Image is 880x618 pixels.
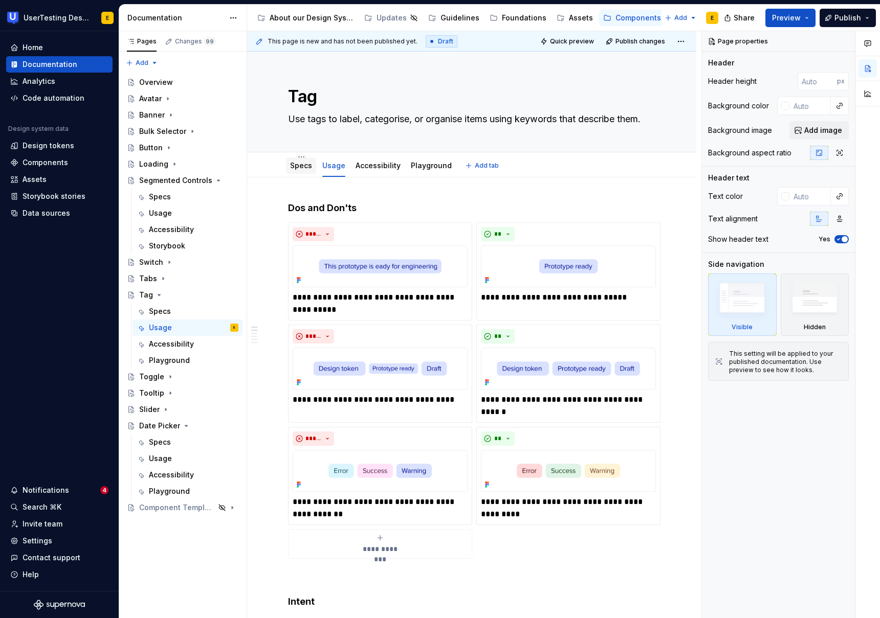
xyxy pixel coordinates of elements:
[293,450,468,492] img: 0b1f2e6a-ab14-4a2c-b2f9-dcc4a5ed2c7a.png
[139,159,168,169] div: Loading
[23,553,80,563] div: Contact support
[7,12,19,24] img: 41adf70f-fc1c-4662-8e2d-d2ab9c673b1b.png
[133,319,243,336] a: UsageE
[23,157,68,168] div: Components
[360,10,422,26] a: Updates
[6,499,113,515] button: Search ⌘K
[136,59,148,67] span: Add
[502,13,546,23] div: Foundations
[407,154,456,176] div: Playground
[149,208,172,218] div: Usage
[127,37,157,45] div: Pages
[6,90,113,106] a: Code automation
[149,453,172,464] div: Usage
[288,202,357,213] strong: Dos and Don'ts
[6,516,113,532] a: Invite team
[133,189,243,205] a: Specs
[6,550,113,566] button: Contact support
[149,339,194,349] div: Accessibility
[133,450,243,467] a: Usage
[377,13,407,23] div: Updates
[708,259,764,269] div: Side navigation
[123,418,243,434] a: Date Picker
[268,37,417,45] span: This page is new and has not been published yet.
[139,502,215,513] div: Component Template
[481,348,656,390] img: ae7b6a8c-b94e-4669-b3b8-3a611a8439ca.png
[481,450,656,492] img: 8eb220ef-0894-4f92-9434-08107dc56e9f.png
[133,483,243,499] a: Playground
[804,125,842,135] span: Add image
[149,306,171,316] div: Specs
[438,37,453,45] span: Draft
[123,74,243,90] a: Overview
[789,121,849,140] button: Add image
[23,174,47,185] div: Assets
[599,10,665,26] a: Components
[6,138,113,154] a: Design tokens
[290,161,312,170] a: Specs
[569,13,593,23] div: Assets
[123,499,243,516] a: Component Template
[481,245,656,287] img: fb5e0788-410c-4587-85e2-3313249b15da.png
[139,290,153,300] div: Tag
[462,158,503,173] button: Add tab
[23,485,69,495] div: Notifications
[6,56,113,73] a: Documentation
[100,486,108,494] span: 4
[719,9,761,27] button: Share
[288,596,655,608] h4: Intent
[322,161,345,170] a: Usage
[133,238,243,254] a: Storybook
[6,154,113,171] a: Components
[711,14,714,22] div: E
[6,39,113,56] a: Home
[293,245,468,287] img: 5c70b22d-8195-4056-9b46-d429455dbdeb.png
[23,502,61,512] div: Search ⌘K
[123,56,161,70] button: Add
[708,214,758,224] div: Text alignment
[820,9,876,27] button: Publish
[708,125,772,135] div: Background image
[34,600,85,610] a: Supernova Logo
[23,519,62,529] div: Invite team
[123,140,243,156] a: Button
[293,348,468,390] img: da1b97c2-b792-4f69-b436-1ef66f0a111b.png
[286,154,316,176] div: Specs
[149,224,194,235] div: Accessibility
[139,388,164,398] div: Tooltip
[133,205,243,221] a: Usage
[149,323,172,333] div: Usage
[123,270,243,287] a: Tabs
[6,566,113,583] button: Help
[772,13,801,23] span: Preview
[139,273,157,284] div: Tabs
[24,13,89,23] div: UserTesting Design System
[475,162,499,170] span: Add tab
[123,156,243,172] a: Loading
[149,241,185,251] div: Storybook
[23,59,77,70] div: Documentation
[133,467,243,483] a: Accessibility
[139,126,186,136] div: Bulk Selector
[2,7,117,29] button: UserTesting Design SystemE
[23,191,85,201] div: Storybook stories
[819,235,830,243] label: Yes
[123,123,243,140] a: Bulk Selector
[139,404,160,415] div: Slider
[123,385,243,401] a: Tooltip
[6,205,113,221] a: Data sources
[708,173,750,183] div: Header text
[139,77,173,87] div: Overview
[106,14,109,22] div: E
[674,14,687,22] span: Add
[708,191,743,201] div: Text color
[286,111,653,127] textarea: Use tags to label, categorise, or organise items using keywords that describe them.
[139,421,180,431] div: Date Picker
[708,76,757,86] div: Header height
[486,10,551,26] a: Foundations
[123,90,243,107] a: Avatar
[6,533,113,549] a: Settings
[149,192,171,202] div: Specs
[253,10,358,26] a: About our Design System
[253,8,659,28] div: Page tree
